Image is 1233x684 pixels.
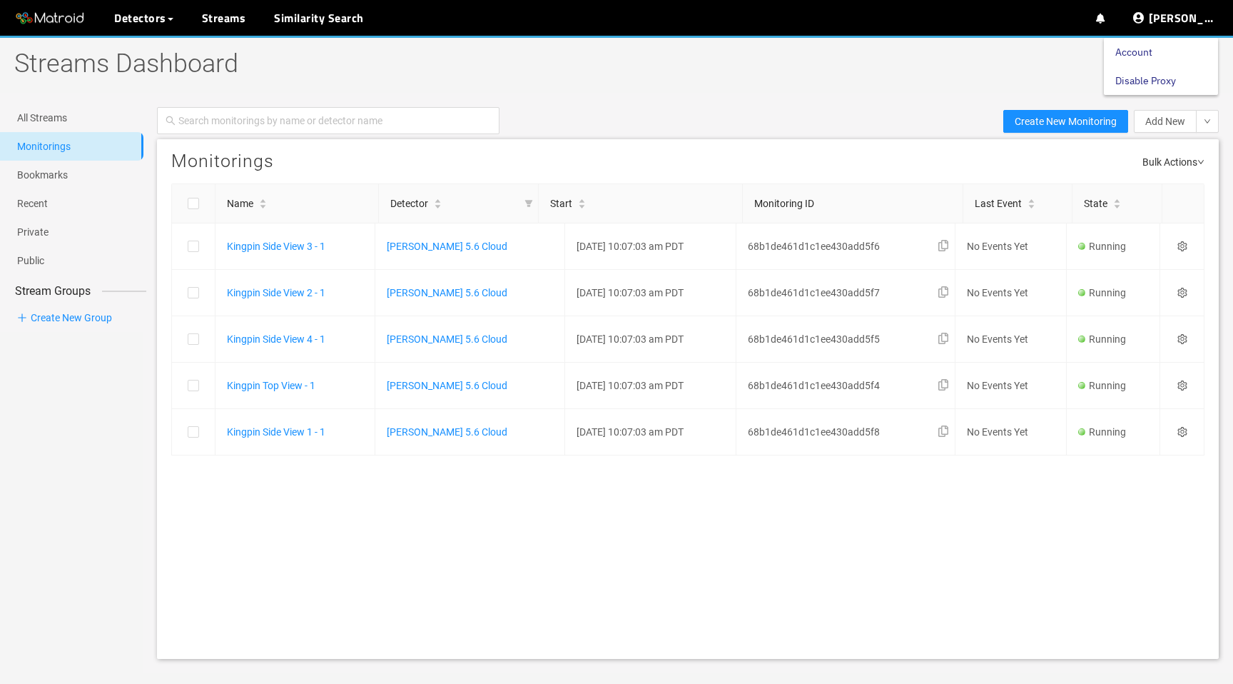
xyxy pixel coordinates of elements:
[748,424,880,440] span: 68b1de461d1c1ee430add5f8
[17,313,27,323] span: plus
[1078,380,1126,391] span: Running
[1177,381,1187,391] span: setting
[390,196,428,211] span: Detector
[955,270,1067,316] td: No Events Yet
[202,9,246,26] a: Streams
[748,238,880,254] span: 68b1de461d1c1ee430add5f6
[1145,114,1185,129] span: Add New
[565,223,736,270] td: [DATE] 10:07:03 am PDT
[1142,151,1204,170] span: Bulk Actions
[748,331,880,347] span: 68b1de461d1c1ee430add5f5
[1027,203,1035,211] span: caret-down
[565,363,736,409] td: [DATE] 10:07:03 am PDT
[1177,241,1187,251] span: setting
[524,199,533,208] span: filter
[387,426,507,438] a: [PERSON_NAME] 5.6 Cloud
[1115,38,1152,66] a: Account
[748,285,880,301] span: 68b1de461d1c1ee430add5f7
[14,8,86,29] img: Matroid logo
[387,380,507,391] a: [PERSON_NAME] 5.6 Cloud
[565,316,736,363] td: [DATE] 10:07:03 am PDT
[17,169,68,181] a: Bookmarks
[1177,427,1187,437] span: setting
[17,255,44,266] a: Public
[1204,118,1211,126] span: down
[166,116,176,126] span: search
[17,112,67,124] a: All Streams
[387,333,507,345] a: [PERSON_NAME] 5.6 Cloud
[171,151,274,172] span: Monitorings
[274,9,364,26] a: Similarity Search
[1115,66,1176,95] a: Disable Proxy
[1003,110,1128,133] button: Create New Monitoring
[178,111,491,131] input: Search monitorings by name or detector name
[565,270,736,316] td: [DATE] 10:07:03 am PDT
[1078,287,1126,298] span: Running
[387,241,507,252] a: [PERSON_NAME] 5.6 Cloud
[227,380,315,391] a: Kingpin Top View - 1
[519,184,539,223] span: filter
[1177,288,1187,298] span: setting
[17,198,48,209] a: Recent
[955,363,1067,409] td: No Events Yet
[227,241,325,252] a: Kingpin Side View 3 - 1
[1113,203,1121,211] span: caret-down
[1078,241,1126,252] span: Running
[434,197,442,205] span: caret-up
[550,196,572,211] span: Start
[565,409,736,456] td: [DATE] 10:07:03 am PDT
[955,223,1067,270] td: No Events Yet
[1027,197,1035,205] span: caret-up
[4,282,102,300] span: Stream Groups
[748,378,880,393] span: 68b1de461d1c1ee430add5f4
[1197,159,1204,166] span: down
[1196,110,1219,133] button: down
[1078,426,1126,438] span: Running
[227,196,253,211] span: Name
[1177,334,1187,344] span: setting
[578,197,586,205] span: caret-up
[259,197,267,205] span: caret-up
[1134,110,1197,133] button: Add New
[743,184,963,223] th: Monitoring ID
[578,203,586,211] span: caret-down
[975,196,1022,211] span: Last Event
[17,226,49,238] a: Private
[227,287,325,298] a: Kingpin Side View 2 - 1
[1078,333,1126,345] span: Running
[1015,114,1117,129] span: Create New Monitoring
[227,333,325,345] a: Kingpin Side View 4 - 1
[387,287,507,298] a: [PERSON_NAME] 5.6 Cloud
[1113,197,1121,205] span: caret-up
[259,203,267,211] span: caret-down
[955,316,1067,363] td: No Events Yet
[227,426,325,438] a: Kingpin Side View 1 - 1
[17,141,71,152] a: Monitorings
[1084,196,1107,211] span: State
[434,203,442,211] span: caret-down
[955,409,1067,456] td: No Events Yet
[114,9,166,26] span: Detectors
